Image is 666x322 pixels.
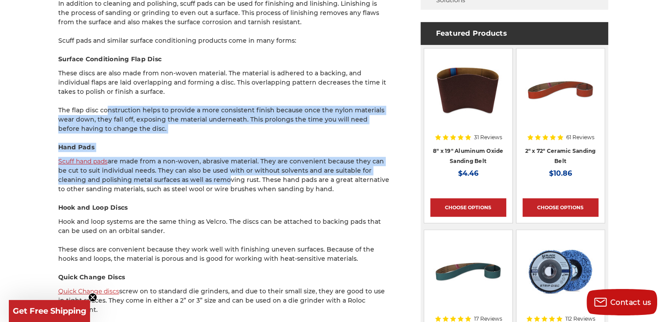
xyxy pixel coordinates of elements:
a: Scuff hand pads [58,157,108,165]
p: The flap disc construction helps to provide a more consistent finish because once the nylon mater... [58,106,389,133]
h4: Surface Conditioning Flap Disc [58,55,389,64]
button: Close teaser [88,293,97,302]
p: These discs are convenient because they work well with finishing uneven surfaces. Because of the ... [58,245,389,263]
img: 4-1/2" x 7/8" Easy Strip and Clean Disc [523,236,598,307]
a: 4-1/2" x 7/8" Easy Strip and Clean Disc [523,236,598,312]
button: Contact us [587,289,657,315]
a: 2" x 72" Ceramic Sanding Belt [525,148,596,164]
a: 2" x 72" Ceramic Pipe Sanding Belt [523,55,598,130]
img: 2" x 36" Zirconia Pipe Sanding Belt [433,236,504,307]
a: 2" x 36" Zirconia Pipe Sanding Belt [430,236,506,312]
a: 8" x 19" Aluminum Oxide Sanding Belt [433,148,504,164]
a: Choose Options [523,198,598,217]
a: aluminum oxide 8x19 sanding belt [430,55,506,130]
span: 112 Reviews [565,316,595,322]
p: These discs are also made from non-woven material. The material is adhered to a backing, and indi... [58,69,389,96]
p: are made from a non-woven, abrasive material. They are convenient because they can be cut to suit... [58,157,389,194]
p: Hook and loop systems are the same thing as Velcro. The discs can be attached to backing pads tha... [58,217,389,236]
span: 31 Reviews [474,135,502,140]
p: Scuff pads and similar surface conditioning products come in many forms: [58,36,389,45]
div: Get Free ShippingClose teaser [9,300,90,322]
span: Get Free Shipping [13,306,87,316]
span: $4.46 [458,169,478,178]
h4: Hand Pads [58,143,389,152]
img: aluminum oxide 8x19 sanding belt [433,55,504,125]
span: 17 Reviews [474,316,502,322]
a: Quick Change discs [58,287,119,295]
span: $10.86 [549,169,572,178]
span: 61 Reviews [566,135,595,140]
p: screw on to standard die grinders, and due to their small size, they are good to use in tight spa... [58,287,389,315]
img: 2" x 72" Ceramic Pipe Sanding Belt [525,55,596,125]
h4: Hook and Loop Discs [58,203,389,212]
span: Contact us [610,298,651,307]
h4: Featured Products [421,22,608,45]
h4: Quick Change Discs [58,273,389,282]
a: Choose Options [430,198,506,217]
